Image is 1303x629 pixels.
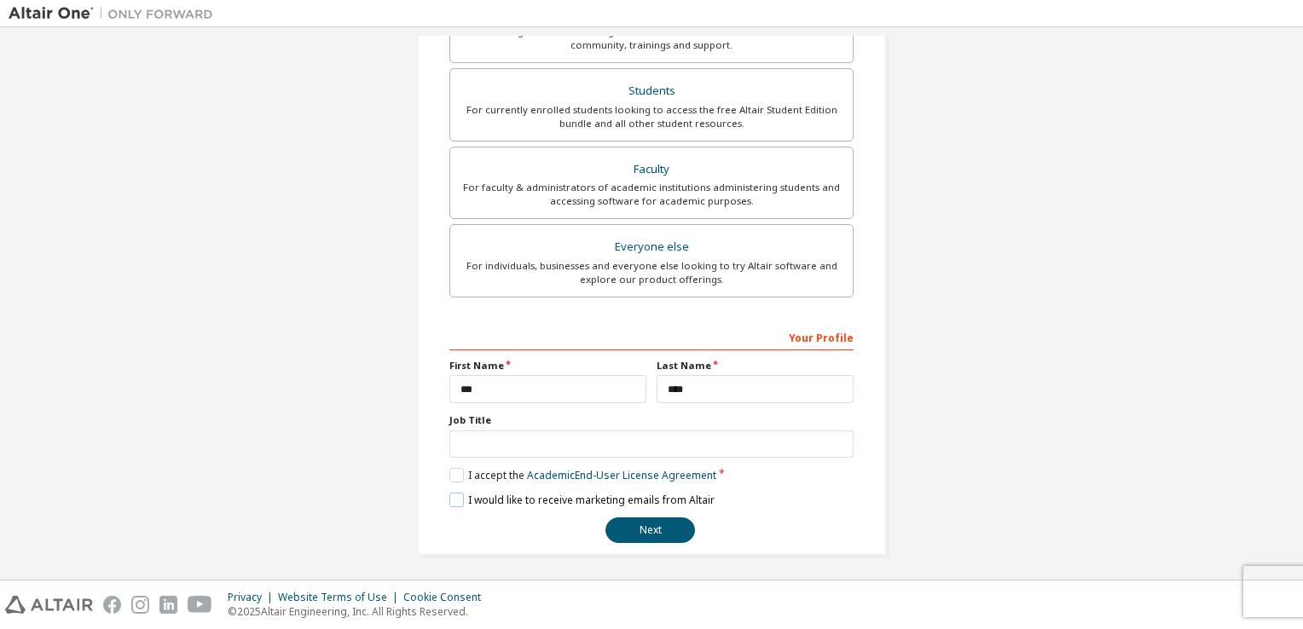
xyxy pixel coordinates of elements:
button: Next [605,517,695,543]
label: First Name [449,359,646,372]
img: Altair One [9,5,222,22]
p: © 2025 Altair Engineering, Inc. All Rights Reserved. [228,604,491,619]
div: Privacy [228,591,278,604]
div: Everyone else [460,235,843,259]
img: instagram.svg [131,596,149,614]
img: facebook.svg [103,596,121,614]
div: Website Terms of Use [278,591,403,604]
label: I accept the [449,468,716,482]
img: linkedin.svg [159,596,177,614]
div: Your Profile [449,323,854,350]
div: For existing customers looking to access software downloads, HPC resources, community, trainings ... [460,25,843,52]
div: Students [460,79,843,103]
img: youtube.svg [188,596,212,614]
div: Faculty [460,158,843,182]
div: For individuals, businesses and everyone else looking to try Altair software and explore our prod... [460,259,843,286]
a: Academic End-User License Agreement [527,468,716,482]
label: I would like to receive marketing emails from Altair [449,493,715,507]
div: For faculty & administrators of academic institutions administering students and accessing softwa... [460,181,843,208]
img: altair_logo.svg [5,596,93,614]
label: Last Name [657,359,854,372]
div: For currently enrolled students looking to access the free Altair Student Edition bundle and all ... [460,103,843,130]
div: Cookie Consent [403,591,491,604]
label: Job Title [449,413,854,427]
